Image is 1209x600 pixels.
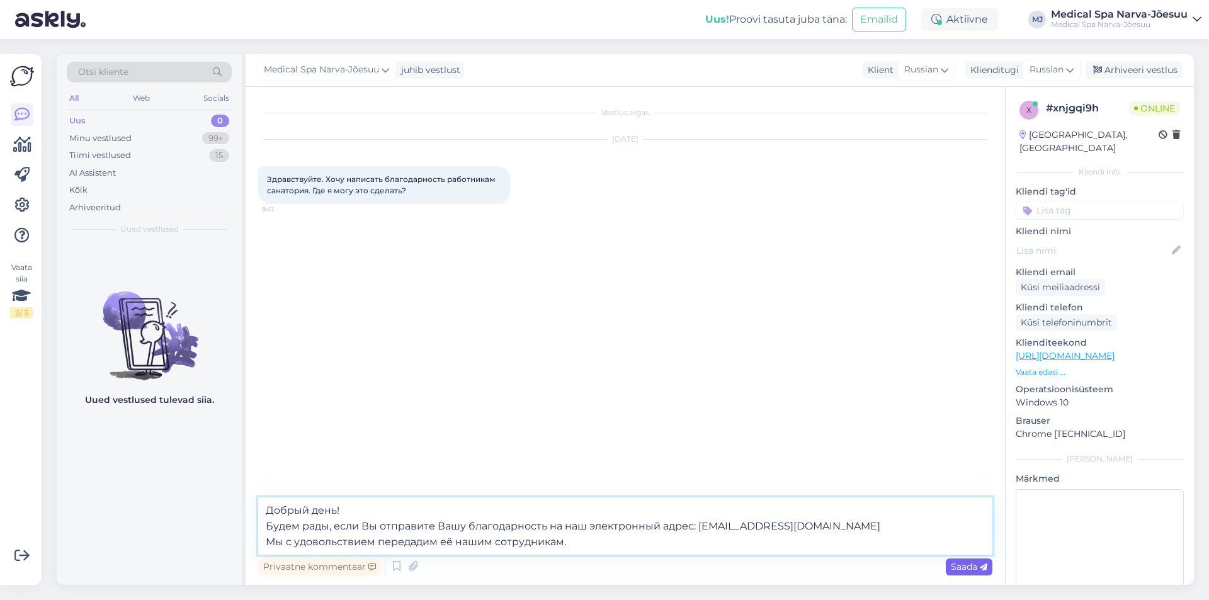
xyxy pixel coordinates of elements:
[1016,201,1184,220] input: Lisa tag
[258,107,992,118] div: Vestlus algas
[258,497,992,555] textarea: Добрый день! Будем рады, если Вы отправите Вашу благодарность на наш электронный адрес: [EMAIL_AD...
[1051,20,1188,30] div: Medical Spa Narva-Jõesuu
[1016,453,1184,465] div: [PERSON_NAME]
[1051,9,1201,30] a: Medical Spa Narva-JõesuuMedical Spa Narva-Jõesuu
[69,149,131,162] div: Tiimi vestlused
[202,132,229,145] div: 99+
[1016,185,1184,198] p: Kliendi tag'id
[85,393,214,407] p: Uued vestlused tulevad siia.
[1028,11,1046,28] div: MJ
[1016,336,1184,349] p: Klienditeekond
[69,201,121,214] div: Arhiveeritud
[67,90,81,106] div: All
[904,63,938,77] span: Russian
[262,205,309,214] span: 9:41
[1016,301,1184,314] p: Kliendi telefon
[258,558,381,575] div: Privaatne kommentaar
[1016,472,1184,485] p: Märkmed
[1026,105,1031,115] span: x
[10,64,34,88] img: Askly Logo
[10,307,33,319] div: 2 / 3
[267,174,497,195] span: Здравствуйте. Хочу написать благодарность работникам санатория. Где я могу это сделать?
[705,12,847,27] div: Proovi tasuta juba täna:
[1016,279,1105,296] div: Küsi meiliaadressi
[78,65,128,79] span: Otsi kliente
[258,133,992,145] div: [DATE]
[1129,101,1180,115] span: Online
[69,132,132,145] div: Minu vestlused
[863,64,894,77] div: Klient
[264,63,379,77] span: Medical Spa Narva-Jõesuu
[1086,62,1183,79] div: Arhiveeri vestlus
[1016,414,1184,427] p: Brauser
[1019,128,1159,155] div: [GEOGRAPHIC_DATA], [GEOGRAPHIC_DATA]
[1016,427,1184,441] p: Chrome [TECHNICAL_ID]
[1016,396,1184,409] p: Windows 10
[10,262,33,319] div: Vaata siia
[209,149,229,162] div: 15
[705,13,729,25] b: Uus!
[130,90,152,106] div: Web
[1016,225,1184,238] p: Kliendi nimi
[1016,266,1184,279] p: Kliendi email
[1046,101,1129,116] div: # xnjgqi9h
[1016,166,1184,178] div: Kliendi info
[852,8,906,31] button: Emailid
[1030,63,1064,77] span: Russian
[69,115,86,127] div: Uus
[69,167,116,179] div: AI Assistent
[396,64,460,77] div: juhib vestlust
[1016,383,1184,396] p: Operatsioonisüsteem
[201,90,232,106] div: Socials
[1016,314,1117,331] div: Küsi telefoninumbrit
[57,269,242,382] img: No chats
[211,115,229,127] div: 0
[1016,350,1115,361] a: [URL][DOMAIN_NAME]
[69,184,88,196] div: Kõik
[965,64,1019,77] div: Klienditugi
[921,8,998,31] div: Aktiivne
[1016,366,1184,378] p: Vaata edasi ...
[120,224,179,235] span: Uued vestlused
[1051,9,1188,20] div: Medical Spa Narva-Jõesuu
[1016,244,1169,258] input: Lisa nimi
[951,561,987,572] span: Saada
